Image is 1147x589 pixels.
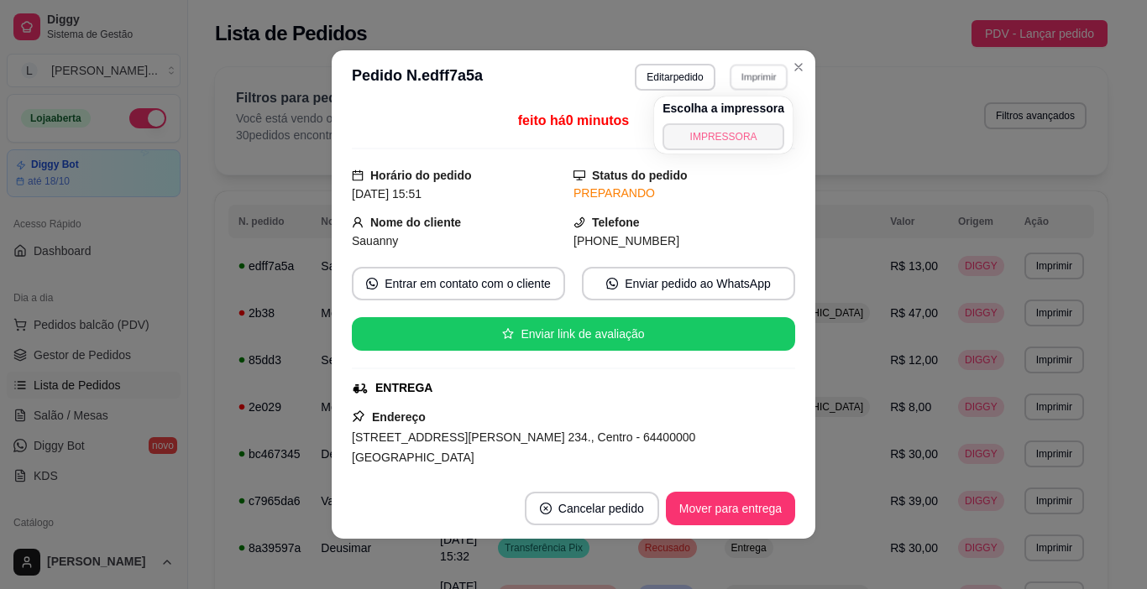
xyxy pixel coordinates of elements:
[372,410,426,424] strong: Endereço
[352,187,422,201] span: [DATE] 15:51
[730,64,788,90] button: Imprimir
[635,64,715,91] button: Editarpedido
[573,234,679,248] span: [PHONE_NUMBER]
[540,503,552,514] span: close-circle
[366,278,378,289] span: whats-app
[352,216,364,228] span: user
[352,317,795,351] button: starEnviar link de avaliação
[352,267,565,300] button: whats-appEntrar em contato com o cliente
[352,409,365,423] span: pushpin
[370,169,472,182] strong: Horário do pedido
[573,216,585,228] span: phone
[518,113,629,128] span: feito há 0 minutos
[525,492,659,525] button: close-circleCancelar pedido
[352,430,695,464] span: [STREET_ADDRESS][PERSON_NAME] 234., Centro - 64400000 [GEOGRAPHIC_DATA]
[663,100,784,117] h4: Escolha a impressora
[352,234,398,248] span: Sauanny
[785,54,812,81] button: Close
[582,267,795,300] button: whats-appEnviar pedido ao WhatsApp
[352,64,483,91] h3: Pedido N. edff7a5a
[352,169,364,181] span: calendar
[370,216,461,229] strong: Nome do cliente
[592,169,688,182] strong: Status do pedido
[502,328,514,340] span: star
[573,185,795,202] div: PREPARANDO
[606,278,618,289] span: whats-app
[666,492,795,525] button: Mover para entrega
[592,216,640,229] strong: Telefone
[663,123,784,150] button: IMPRESSORA
[375,379,432,397] div: ENTREGA
[573,169,585,181] span: desktop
